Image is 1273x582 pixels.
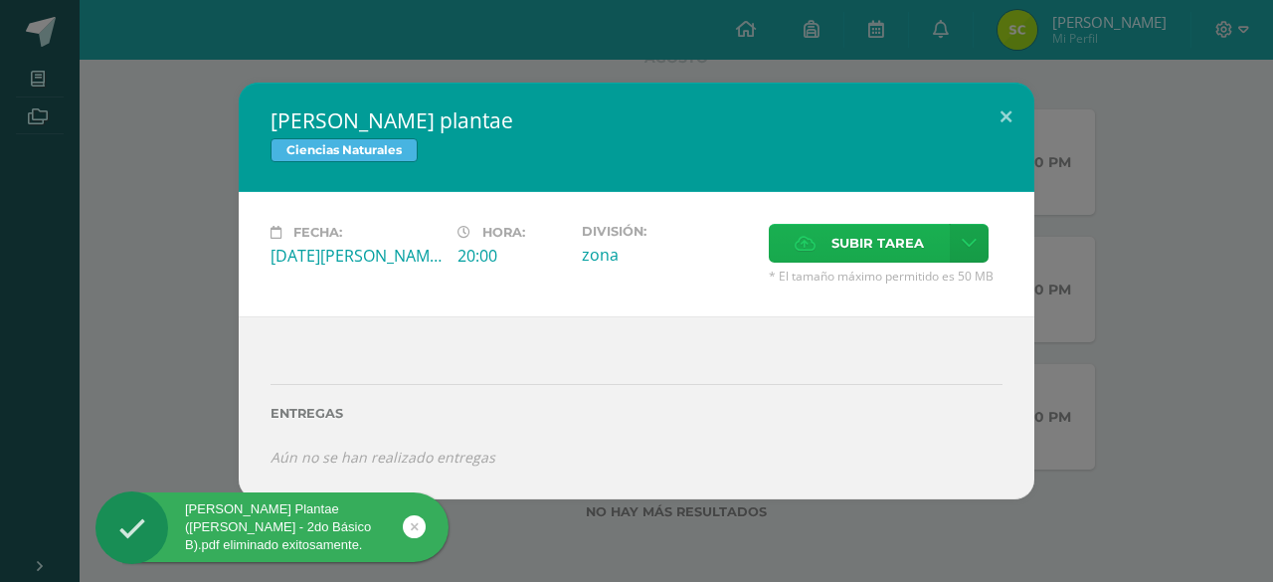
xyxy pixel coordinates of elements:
[831,225,924,262] span: Subir tarea
[95,500,449,555] div: [PERSON_NAME] Plantae ([PERSON_NAME] - 2do Básico B).pdf eliminado exitosamente.
[582,244,753,266] div: zona
[271,138,418,162] span: Ciencias Naturales
[482,225,525,240] span: Hora:
[293,225,342,240] span: Fecha:
[271,245,442,267] div: [DATE][PERSON_NAME]
[271,406,1002,421] label: Entregas
[978,83,1034,150] button: Close (Esc)
[769,268,1002,285] span: * El tamaño máximo permitido es 50 MB
[457,245,566,267] div: 20:00
[582,224,753,239] label: División:
[271,448,495,467] i: Aún no se han realizado entregas
[271,106,1002,134] h2: [PERSON_NAME] plantae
